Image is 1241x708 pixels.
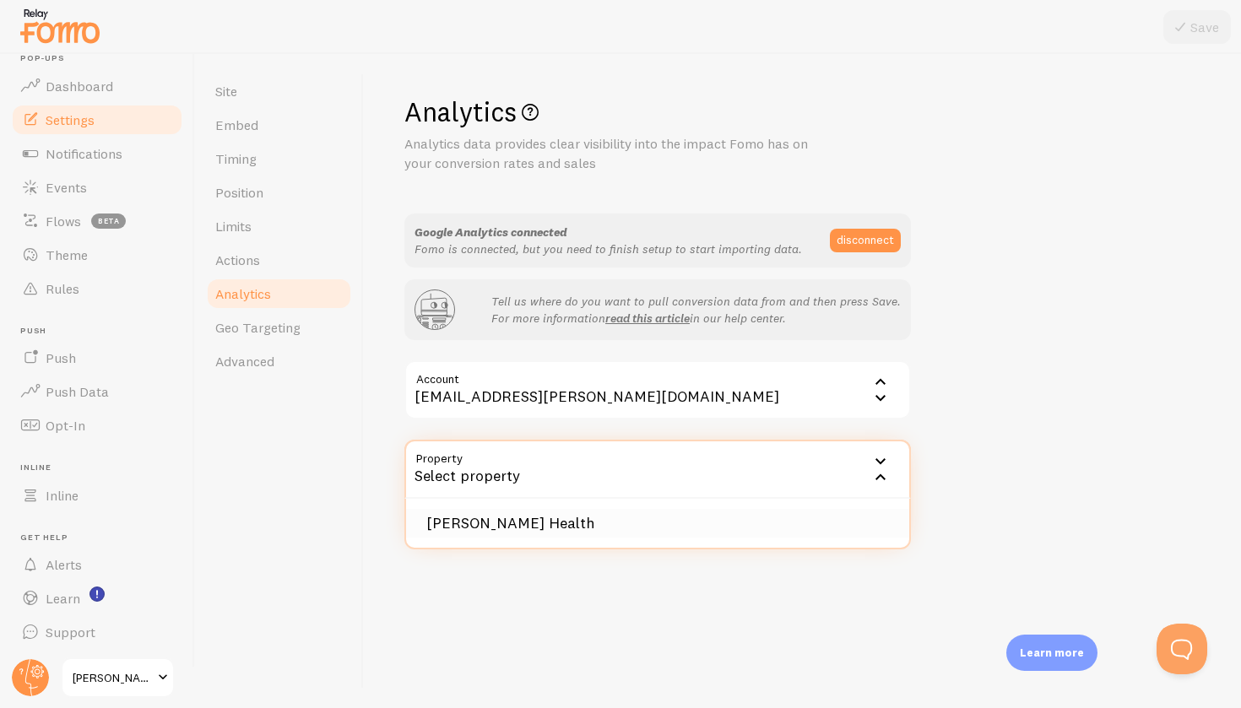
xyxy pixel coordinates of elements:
[205,176,353,209] a: Position
[10,408,184,442] a: Opt-In
[215,285,271,302] span: Analytics
[73,667,153,688] span: [PERSON_NAME] Health
[415,224,567,240] strong: Google Analytics connected
[46,349,76,366] span: Push
[1020,645,1084,661] p: Learn more
[20,462,184,473] span: Inline
[46,78,113,95] span: Dashboard
[205,344,353,378] a: Advanced
[406,509,909,538] li: [PERSON_NAME] Health
[205,108,353,142] a: Embed
[20,53,184,64] span: Pop-ups
[46,280,79,297] span: Rules
[46,145,122,162] span: Notifications
[404,134,810,173] p: Analytics data provides clear visibility into the impact Fomo has on your conversion rates and sales
[91,213,126,229] span: beta
[205,277,353,311] a: Analytics
[10,375,184,408] a: Push Data
[10,103,184,137] a: Settings
[46,383,109,400] span: Push Data
[46,624,95,640] span: Support
[46,487,79,504] span: Inline
[1157,624,1207,674] iframe: Help Scout Beacon - Open
[215,353,274,370] span: Advanced
[46,556,82,573] span: Alerts
[215,319,301,336] span: Geo Targeting
[10,548,184,581] a: Alerts
[46,213,81,230] span: Flows
[20,326,184,337] span: Push
[215,83,237,100] span: Site
[215,150,257,167] span: Timing
[10,170,184,204] a: Events
[10,69,184,103] a: Dashboard
[205,142,353,176] a: Timing
[46,111,95,128] span: Settings
[215,116,258,133] span: Embed
[10,615,184,649] a: Support
[10,478,184,512] a: Inline
[404,95,1200,129] h1: Analytics
[46,417,85,434] span: Opt-In
[415,224,802,257] p: Fomo is connected, but you need to finish setup to start importing data.
[830,229,901,252] button: disconnect
[10,272,184,305] a: Rules
[10,137,184,170] a: Notifications
[605,311,690,326] a: read this article
[10,238,184,272] a: Theme
[10,204,184,238] a: Flows beta
[215,184,263,201] span: Position
[404,440,911,499] div: Select property
[10,581,184,615] a: Learn
[491,293,901,327] p: Tell us where do you want to pull conversion data from and then press Save. For more information ...
[20,532,184,543] span: Get Help
[18,4,102,47] img: fomo-relay-logo-orange.svg
[1006,635,1097,671] div: Learn more
[205,74,353,108] a: Site
[61,657,175,698] a: [PERSON_NAME] Health
[46,590,80,607] span: Learn
[205,243,353,277] a: Actions
[215,218,252,235] span: Limits
[205,209,353,243] a: Limits
[404,360,911,419] div: [EMAIL_ADDRESS][PERSON_NAME][DOMAIN_NAME]
[46,179,87,196] span: Events
[89,586,105,602] svg: <p>Watch New Feature Tutorials!</p>
[215,251,260,268] span: Actions
[205,311,353,344] a: Geo Targeting
[10,341,184,375] a: Push
[46,246,88,263] span: Theme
